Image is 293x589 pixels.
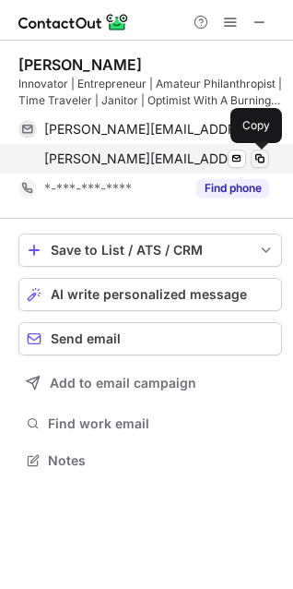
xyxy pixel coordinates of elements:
[18,55,142,74] div: [PERSON_NAME]
[18,11,129,33] img: ContactOut v5.3.10
[44,121,255,138] span: [PERSON_NAME][EMAIL_ADDRESS][DOMAIN_NAME]
[18,234,282,267] button: save-profile-one-click
[51,287,247,302] span: AI write personalized message
[44,150,249,167] span: [PERSON_NAME][EMAIL_ADDRESS][DOMAIN_NAME]
[51,331,121,346] span: Send email
[18,278,282,311] button: AI write personalized message
[48,452,275,469] span: Notes
[196,179,269,198] button: Reveal Button
[50,376,196,391] span: Add to email campaign
[18,448,282,474] button: Notes
[18,367,282,400] button: Add to email campaign
[51,243,250,258] div: Save to List / ATS / CRM
[48,415,275,432] span: Find work email
[18,322,282,355] button: Send email
[18,76,282,109] div: Innovator | Entrepreneur | Amateur Philanthropist | Time Traveler | Janitor | Optimist With A Bur...
[18,411,282,437] button: Find work email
